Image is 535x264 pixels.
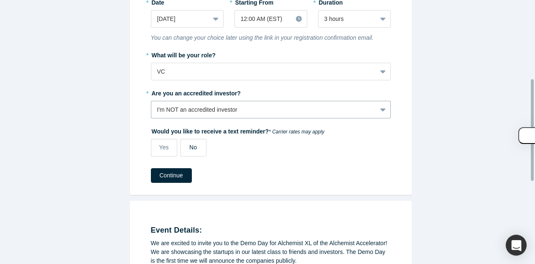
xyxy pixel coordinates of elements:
label: What will be your role? [151,48,391,60]
button: Continue [151,168,192,183]
em: * Carrier rates may apply [269,129,324,135]
label: Would you like to receive a text reminder? [151,124,391,136]
span: No [189,144,197,151]
div: We are excited to invite you to the Demo Day for Alchemist XL of the Alchemist Accelerator! [151,239,391,248]
div: I'm NOT an accredited investor [157,105,371,114]
label: Are you an accredited investor? [151,86,391,98]
strong: Event Details: [151,226,202,234]
i: You can change your choice later using the link in your registration confirmation email. [151,34,374,41]
span: Yes [159,144,169,151]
